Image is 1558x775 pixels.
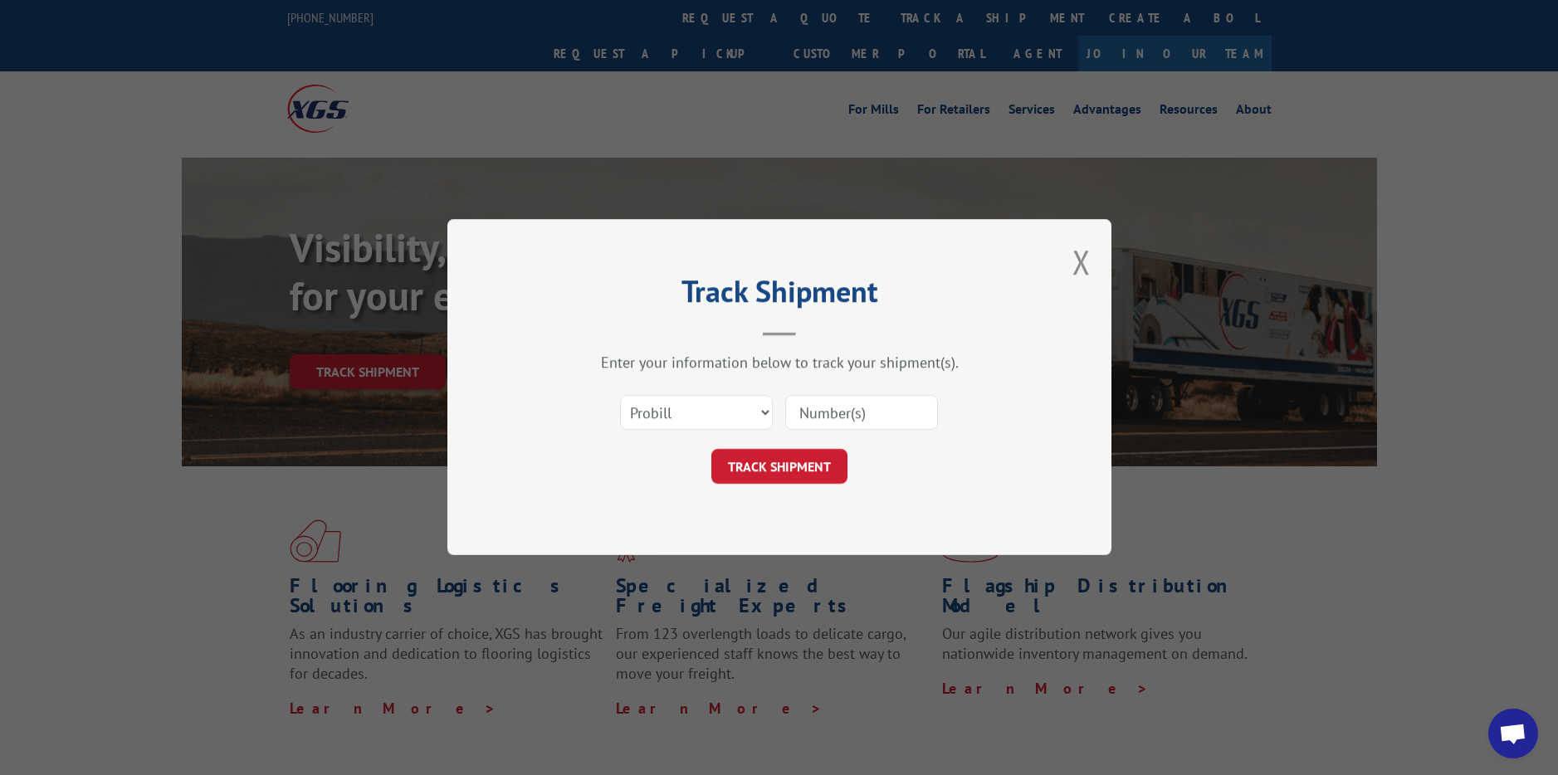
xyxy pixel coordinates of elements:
div: Enter your information below to track your shipment(s). [530,353,1028,373]
h2: Track Shipment [530,280,1028,311]
input: Number(s) [785,396,938,431]
button: Close modal [1072,240,1091,284]
button: TRACK SHIPMENT [711,450,847,485]
a: Open chat [1488,709,1538,758]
